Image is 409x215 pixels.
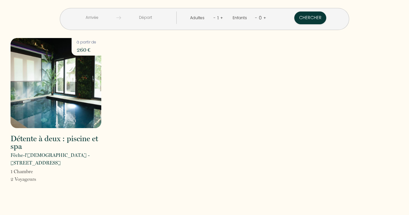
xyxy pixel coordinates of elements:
[220,15,223,21] a: +
[255,15,257,21] a: -
[11,151,101,167] p: Fêche-l'[DEMOGRAPHIC_DATA] - [STREET_ADDRESS]
[11,135,101,150] h2: Détente à deux : piscine et spa
[77,39,96,45] p: à partir de
[34,176,36,182] span: s
[67,12,116,24] input: Arrivée
[257,13,263,23] div: 0
[190,15,207,21] div: Adultes
[11,175,36,183] p: 2 Voyageur
[216,13,220,23] div: 1
[263,15,266,21] a: +
[77,45,96,54] p: 260 €
[11,168,36,175] p: 1 Chambre
[116,15,121,20] img: guests
[213,15,216,21] a: -
[121,12,170,24] input: Départ
[11,38,101,128] img: rental-image
[294,12,326,24] button: Chercher
[233,15,249,21] div: Enfants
